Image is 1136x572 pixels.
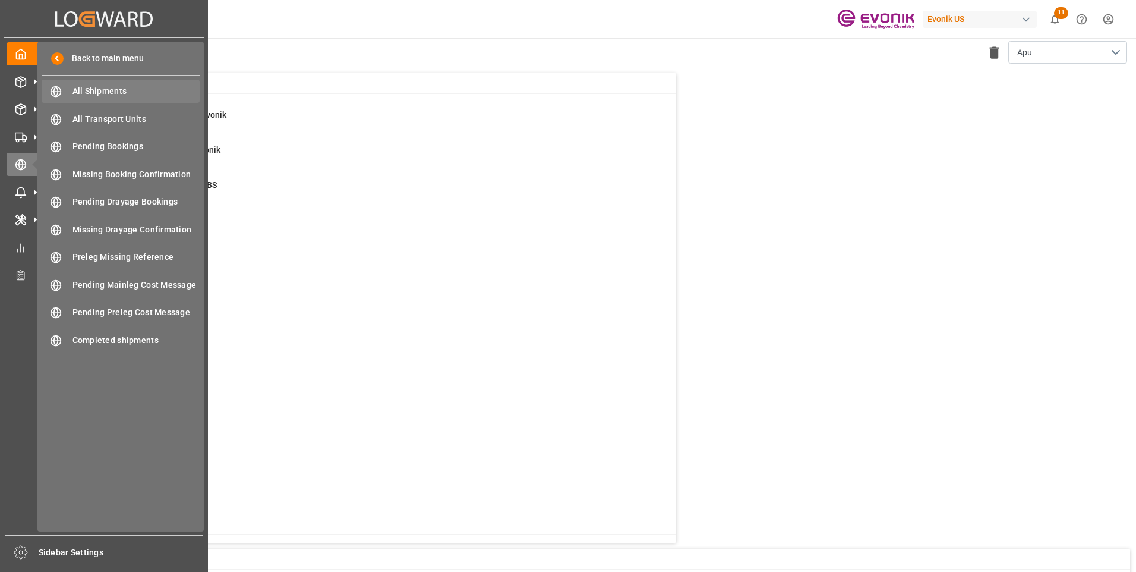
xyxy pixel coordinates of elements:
a: Completed shipments [42,328,200,351]
a: Transport Planner [7,263,201,287]
div: Evonik US [923,11,1037,28]
a: 0Error Sales Order Update to EvonikShipment [61,144,661,169]
a: 1Error on Initial Sales Order to EvonikShipment [61,109,661,134]
span: Pending Drayage Bookings [72,196,200,208]
a: My Reports [7,235,201,259]
img: Evonik-brand-mark-Deep-Purple-RGB.jpeg_1700498283.jpeg [837,9,914,30]
button: Help Center [1068,6,1095,33]
a: Missing Booking Confirmation [42,162,200,186]
a: Missing Drayage Confirmation [42,218,200,241]
a: Pending Bookings [42,135,200,158]
span: Pending Bookings [72,140,200,153]
a: Pending Mainleg Cost Message [42,273,200,296]
span: 11 [1054,7,1068,19]
a: Preleg Missing Reference [42,246,200,269]
span: All Transport Units [72,113,200,125]
span: Preleg Missing Reference [72,251,200,263]
span: Sidebar Settings [39,546,203,559]
button: open menu [1008,41,1127,64]
span: All Shipments [72,85,200,98]
span: Completed shipments [72,334,200,347]
span: Pending Preleg Cost Message [72,306,200,319]
a: All Shipments [42,80,200,103]
button: show 11 new notifications [1042,6,1068,33]
a: 2Main-Leg Shipment # ErrorShipment [61,214,661,239]
a: 0Pending Bkg Request sent to ABSShipment [61,179,661,204]
button: Evonik US [923,8,1042,30]
span: Apu [1017,46,1032,59]
a: Pending Drayage Bookings [42,190,200,213]
a: All Transport Units [42,107,200,130]
span: Missing Booking Confirmation [72,168,200,181]
span: Missing Drayage Confirmation [72,224,200,236]
span: Back to main menu [64,52,144,65]
a: My Cockpit [7,42,201,65]
a: Pending Preleg Cost Message [42,301,200,324]
a: 4TU : Pre-Leg Shipment # ErrorTransport Unit [61,249,661,274]
span: Pending Mainleg Cost Message [72,279,200,291]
